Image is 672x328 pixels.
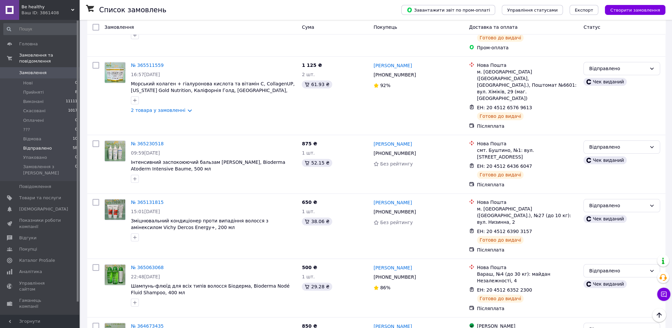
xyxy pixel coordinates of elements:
span: Завантажити звіт по пром-оплаті [407,7,490,13]
span: Замовлення [19,70,47,76]
div: Ваш ID: 3861408 [21,10,79,16]
a: Зміцнювальний кондиціонер проти випадіння волосся з амінексилом Vichy Dercos Energy+, 200 мл [131,218,268,230]
div: Відправлено [589,202,647,209]
div: смт. Буштино, №1: вул. [STREET_ADDRESS] [477,147,578,160]
div: [PHONE_NUMBER] [372,70,417,79]
span: 500 ₴ [302,265,317,270]
a: Інтенсивний заспокоюючий бальзам [PERSON_NAME], Bioderma Atoderm Intensive Baume, 500 мл [131,160,285,171]
span: Cума [302,24,314,30]
span: 0 [75,127,77,133]
span: 11111 [66,99,77,105]
span: Упаковано [23,155,47,161]
span: ЕН: 20 4512 6352 2300 [477,287,532,293]
a: Шампунь-флюїд для всіх типів волосся Біодерма, Bioderma Nodé Fluid Shampoo, 400 мл [131,283,290,295]
span: 1 шт. [302,274,315,279]
div: Нова Пошта [477,140,578,147]
a: Фото товару [104,264,126,285]
span: 650 ₴ [302,200,317,205]
button: Наверх [652,308,666,322]
span: Замовлення та повідомлення [19,52,79,64]
span: 16:57[DATE] [131,72,160,77]
button: Завантажити звіт по пром-оплаті [401,5,495,15]
span: ЕН: 20 4512 6436 6047 [477,164,532,169]
span: ??? [23,127,30,133]
img: Фото товару [105,62,125,83]
a: № 365230518 [131,141,164,146]
a: [PERSON_NAME] [374,264,412,271]
span: 86% [380,285,390,290]
span: Відправлено [23,145,52,151]
span: Прийняті [23,89,44,95]
div: Готово до видачі [477,171,524,179]
a: № 365063068 [131,265,164,270]
span: 92% [380,83,390,88]
div: 52.15 ₴ [302,159,332,167]
span: 22:48[DATE] [131,274,160,279]
div: [PHONE_NUMBER] [372,149,417,158]
span: Замовлення [104,24,134,30]
span: Виконані [23,99,44,105]
span: 10 [73,136,77,142]
span: Без рейтингу [380,161,413,166]
span: ЕН: 20 4512 6576 9613 [477,105,532,110]
div: Вараш, №4 (до 30 кг): майдан Незалежності, 4 [477,271,578,284]
div: Нова Пошта [477,264,578,271]
span: Без рейтингу [380,220,413,225]
div: 38.06 ₴ [302,217,332,225]
span: Товари та послуги [19,195,61,201]
span: Покупець [374,24,397,30]
div: Чек виданий [583,280,626,288]
span: Каталог ProSale [19,258,55,263]
span: Відмова [23,136,41,142]
span: 0 [75,164,77,176]
div: Нова Пошта [477,199,578,206]
div: Відправлено [589,267,647,274]
img: Фото товару [105,264,125,285]
button: Створити замовлення [605,5,665,15]
div: Готово до видачі [477,295,524,303]
a: Фото товару [104,62,126,83]
span: Замовлення з [PERSON_NAME] [23,164,75,176]
div: Готово до видачі [477,34,524,42]
span: Покупці [19,246,37,252]
div: 29.28 ₴ [302,283,332,291]
span: 15:01[DATE] [131,209,160,214]
span: ЕН: 20 4512 6390 3157 [477,229,532,234]
div: [PHONE_NUMBER] [372,207,417,216]
a: Морський колаген + гіалуронова кислота та вітамін C, CollagenUP, [US_STATE] Gold Nutrition, Каліф... [131,81,295,100]
span: 1 шт. [302,209,315,214]
span: Аналітика [19,269,42,275]
span: 1 шт. [302,150,315,156]
span: 875 ₴ [302,141,317,146]
button: Чат з покупцем [657,288,670,301]
span: Оплачені [23,117,44,123]
span: Гаманець компанії [19,298,61,309]
span: Повідомлення [19,184,51,190]
h1: Список замовлень [99,6,166,14]
span: Створити замовлення [610,8,660,13]
div: Післяплата [477,247,578,253]
span: Нові [23,80,33,86]
div: Готово до видачі [477,236,524,244]
a: Створити замовлення [598,7,665,12]
a: Фото товару [104,199,126,220]
span: 58 [73,145,77,151]
a: [PERSON_NAME] [374,62,412,69]
div: [PHONE_NUMBER] [372,272,417,282]
div: Післяплата [477,181,578,188]
a: 2 товара у замовленні [131,108,185,113]
span: 0 [75,80,77,86]
span: 09:59[DATE] [131,150,160,156]
a: [PERSON_NAME] [374,199,412,206]
span: Be healthy [21,4,71,10]
span: Статус [583,24,600,30]
div: Нова Пошта [477,62,578,69]
span: Показники роботи компанії [19,217,61,229]
a: Фото товару [104,140,126,162]
span: Доставка та оплата [469,24,518,30]
div: м. [GEOGRAPHIC_DATA] ([GEOGRAPHIC_DATA].), №27 (до 10 кг): вул. Низинна, 2 [477,206,578,225]
div: Відправлено [589,143,647,151]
